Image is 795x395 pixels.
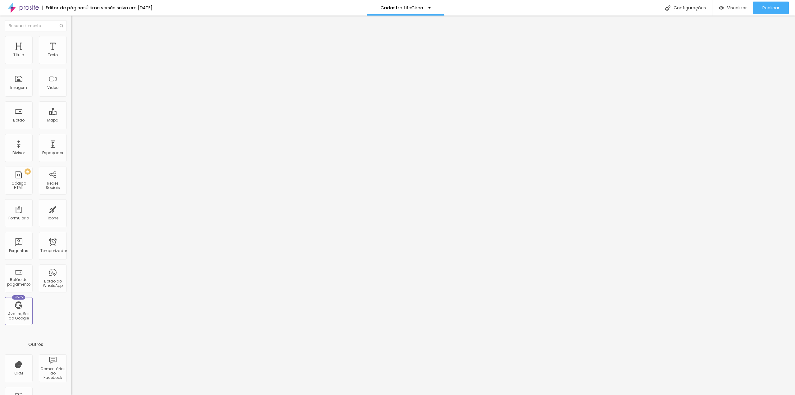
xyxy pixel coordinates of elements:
font: Temporizador [40,248,67,253]
font: Editor de páginas [46,5,86,11]
font: Formulário [8,215,29,221]
font: Configurações [674,5,706,11]
font: Título [13,52,24,57]
font: Divisor [12,150,25,155]
font: Espaçador [42,150,63,155]
iframe: Editor [71,16,795,395]
font: Comentários do Facebook [40,366,66,380]
font: Botão do WhatsApp [43,278,63,288]
font: Código HTML [11,181,26,190]
img: Ícone [665,5,670,11]
font: Botão [13,117,25,123]
font: Avaliações do Google [8,311,30,321]
font: Cadastro LifeCirco [380,5,423,11]
input: Buscar elemento [5,20,67,31]
img: Ícone [60,24,63,28]
button: Publicar [753,2,789,14]
font: Última versão salva em [DATE] [86,5,152,11]
font: Novo [15,296,23,299]
font: Ícone [48,215,58,221]
font: Visualizar [727,5,747,11]
img: view-1.svg [719,5,724,11]
font: Botão de pagamento [7,277,30,287]
font: Outros [28,341,43,347]
font: CRM [14,370,23,376]
font: Redes Sociais [46,181,60,190]
font: Imagem [10,85,27,90]
font: Texto [48,52,58,57]
font: Mapa [47,117,58,123]
font: Vídeo [47,85,58,90]
font: Perguntas [9,248,28,253]
font: Publicar [762,5,779,11]
button: Visualizar [712,2,753,14]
